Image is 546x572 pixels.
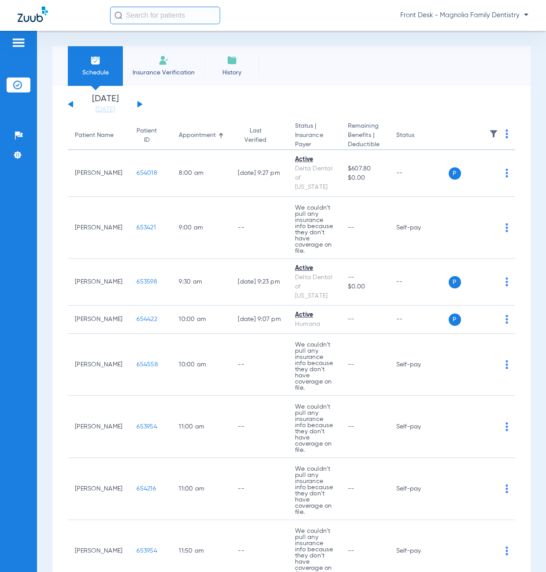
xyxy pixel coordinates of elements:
[341,122,389,150] th: Remaining Benefits |
[79,95,132,114] li: [DATE]
[295,342,334,391] p: We couldn’t pull any insurance info because they don’t have coverage on file.
[348,273,382,282] span: --
[389,122,449,150] th: Status
[449,314,461,326] span: P
[389,197,449,259] td: Self-pay
[172,150,231,197] td: 8:00 AM
[295,131,334,149] span: Insurance Payer
[400,11,528,20] span: Front Desk - Magnolia Family Dentistry
[136,486,156,492] span: 654216
[348,486,354,492] span: --
[348,424,354,430] span: --
[68,458,129,520] td: [PERSON_NAME]
[68,334,129,396] td: [PERSON_NAME]
[389,334,449,396] td: Self-pay
[136,170,157,176] span: 654018
[172,334,231,396] td: 10:00 AM
[172,396,231,458] td: 11:00 AM
[348,140,382,149] span: Deductible
[295,310,334,320] div: Active
[348,225,354,231] span: --
[136,279,157,285] span: 653598
[389,396,449,458] td: Self-pay
[238,126,273,145] div: Last Verified
[505,315,508,324] img: group-dot-blue.svg
[505,223,508,232] img: group-dot-blue.svg
[172,458,231,520] td: 11:00 AM
[136,316,157,322] span: 654422
[231,197,288,259] td: --
[68,197,129,259] td: [PERSON_NAME]
[211,68,253,77] span: History
[68,259,129,306] td: [PERSON_NAME]
[348,362,354,368] span: --
[231,150,288,197] td: [DATE] 9:27 PM
[172,197,231,259] td: 9:00 AM
[136,126,165,145] div: Patient ID
[75,131,122,140] div: Patient Name
[505,129,508,138] img: group-dot-blue.svg
[295,205,334,254] p: We couldn’t pull any insurance info because they don’t have coverage on file.
[18,7,48,22] img: Zuub Logo
[449,167,461,180] span: P
[348,282,382,292] span: $0.00
[11,37,26,48] img: hamburger-icon
[75,131,114,140] div: Patient Name
[295,155,334,164] div: Active
[79,105,132,114] a: [DATE]
[231,334,288,396] td: --
[172,306,231,334] td: 10:00 AM
[136,548,157,554] span: 653954
[231,259,288,306] td: [DATE] 9:23 PM
[295,273,334,301] div: Delta Dental of [US_STATE]
[74,68,116,77] span: Schedule
[136,362,158,368] span: 654558
[389,306,449,334] td: --
[389,150,449,197] td: --
[231,306,288,334] td: [DATE] 9:07 PM
[389,259,449,306] td: --
[505,422,508,431] img: group-dot-blue.svg
[505,277,508,286] img: group-dot-blue.svg
[179,131,224,140] div: Appointment
[231,458,288,520] td: --
[295,404,334,453] p: We couldn’t pull any insurance info because they don’t have coverage on file.
[179,131,216,140] div: Appointment
[295,320,334,329] div: Humana
[231,396,288,458] td: --
[288,122,341,150] th: Status |
[348,548,354,554] span: --
[136,126,157,145] div: Patient ID
[114,11,122,19] img: Search Icon
[489,129,498,138] img: filter.svg
[348,164,382,173] span: $607.80
[505,169,508,177] img: group-dot-blue.svg
[505,484,508,493] img: group-dot-blue.svg
[348,316,354,322] span: --
[68,150,129,197] td: [PERSON_NAME]
[136,424,157,430] span: 653954
[295,466,334,515] p: We couldn’t pull any insurance info because they don’t have coverage on file.
[502,530,546,572] iframe: Chat Widget
[238,126,281,145] div: Last Verified
[90,55,101,66] img: Schedule
[389,458,449,520] td: Self-pay
[172,259,231,306] td: 9:30 AM
[295,164,334,192] div: Delta Dental of [US_STATE]
[68,306,129,334] td: [PERSON_NAME]
[159,55,169,66] img: Manual Insurance Verification
[68,396,129,458] td: [PERSON_NAME]
[348,173,382,183] span: $0.00
[227,55,237,66] img: History
[449,276,461,288] span: P
[136,225,156,231] span: 653421
[110,7,220,24] input: Search for patients
[129,68,198,77] span: Insurance Verification
[505,360,508,369] img: group-dot-blue.svg
[295,264,334,273] div: Active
